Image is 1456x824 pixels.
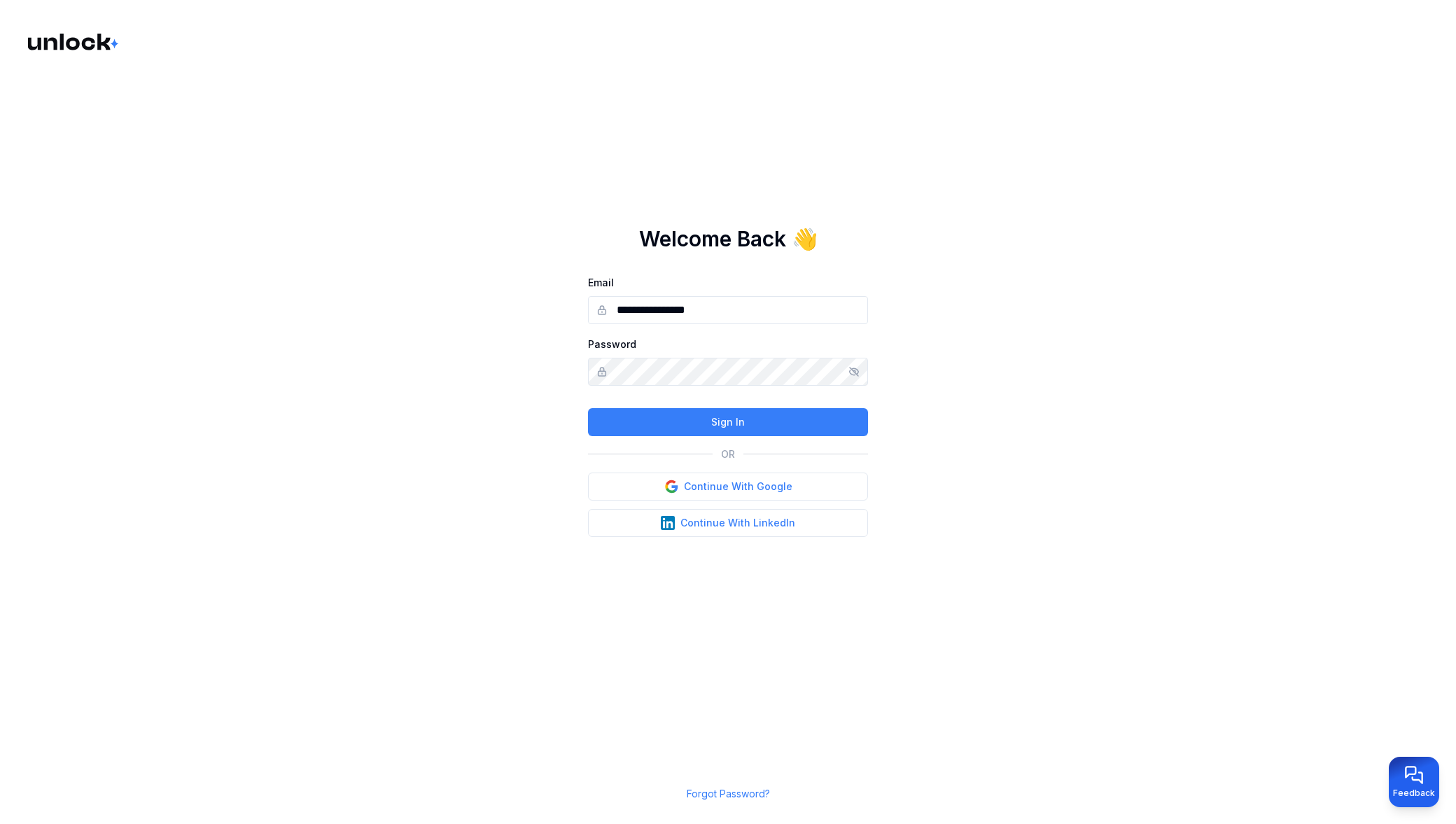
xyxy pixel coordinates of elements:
p: OR [721,447,735,461]
a: Forgot Password? [687,788,770,799]
span: Feedback [1393,788,1435,799]
button: Sign In [588,408,868,436]
img: Logo [28,34,120,50]
label: Password [588,338,636,350]
label: Email [588,277,614,288]
h1: Welcome Back 👋 [639,226,818,251]
button: Continue With LinkedIn [588,509,868,537]
button: Continue With Google [588,473,868,501]
button: Show/hide password [848,366,860,377]
button: Provide feedback [1389,757,1439,807]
